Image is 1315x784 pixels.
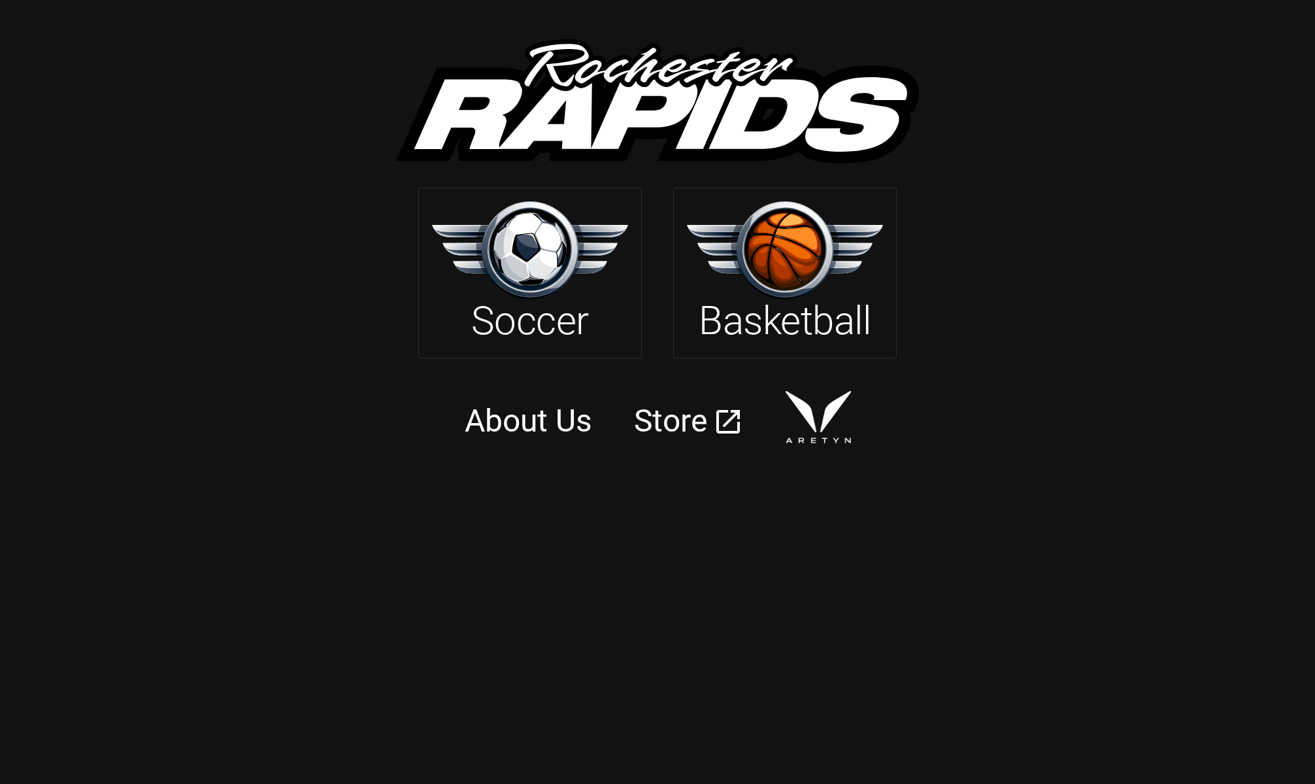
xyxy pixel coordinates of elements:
[699,298,871,345] h2: Basketball
[465,402,592,439] a: About Us
[673,188,897,358] a: Basketball
[432,201,628,299] img: soccer.svg
[471,298,589,345] h2: Soccer
[786,391,851,444] img: aretyn.png
[687,201,883,299] img: basketball.svg
[418,188,642,358] a: Soccer
[634,403,707,439] a: Store
[396,39,919,163] img: rapids.svg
